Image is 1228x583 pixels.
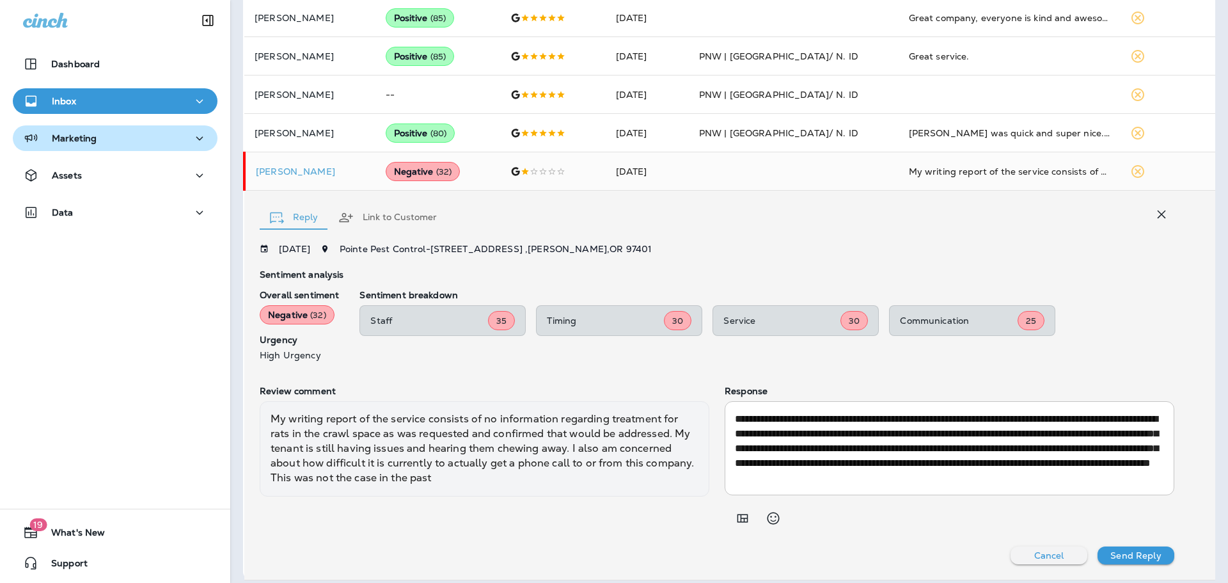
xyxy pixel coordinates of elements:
[909,165,1110,178] div: My writing report of the service consists of no information regarding treatment for rats in the c...
[606,76,689,114] td: [DATE]
[52,133,97,143] p: Marketing
[255,128,365,138] p: [PERSON_NAME]
[1011,547,1087,564] button: Cancel
[260,195,328,241] button: Reply
[386,162,460,181] div: Negative
[606,152,689,191] td: [DATE]
[909,50,1110,63] div: Great service.
[496,315,507,326] span: 35
[430,51,446,62] span: ( 85 )
[328,195,447,241] button: Link to Customer
[13,163,217,188] button: Assets
[52,96,76,106] p: Inbox
[52,207,74,218] p: Data
[375,76,500,114] td: --
[340,243,652,255] span: Pointe Pest Control - [STREET_ADDRESS] , [PERSON_NAME] , OR 97401
[13,88,217,114] button: Inbox
[13,200,217,225] button: Data
[699,51,858,62] span: PNW | [GEOGRAPHIC_DATA]/ N. ID
[909,12,1110,24] div: Great company, everyone is kind and awesome to work with!
[260,335,339,345] p: Urgency
[725,386,1174,396] p: Response
[547,315,664,326] p: Timing
[386,124,455,143] div: Positive
[606,114,689,152] td: [DATE]
[13,125,217,151] button: Marketing
[51,59,100,69] p: Dashboard
[430,13,446,24] span: ( 85 )
[1034,550,1064,561] p: Cancel
[430,128,447,139] span: ( 80 )
[255,90,365,100] p: [PERSON_NAME]
[849,315,860,326] span: 30
[13,520,217,545] button: 19What's New
[38,527,105,543] span: What's New
[255,51,365,61] p: [PERSON_NAME]
[260,305,335,324] div: Negative
[1098,547,1174,564] button: Send Reply
[255,13,365,23] p: [PERSON_NAME]
[436,166,452,177] span: ( 32 )
[260,290,339,300] p: Overall sentiment
[723,315,840,326] p: Service
[606,37,689,76] td: [DATE]
[52,170,82,180] p: Assets
[760,506,786,531] button: Select an emoji
[260,350,339,360] p: High Urgency
[699,127,858,139] span: PNW | [GEOGRAPHIC_DATA]/ N. ID
[386,8,455,28] div: Positive
[900,315,1018,326] p: Communication
[730,506,755,531] button: Add in a premade template
[279,244,310,254] p: [DATE]
[256,166,365,177] p: [PERSON_NAME]
[1110,550,1161,561] p: Send Reply
[370,315,488,326] p: Staff
[29,518,47,531] span: 19
[359,290,1174,300] p: Sentiment breakdown
[260,401,709,496] div: My writing report of the service consists of no information regarding treatment for rats in the c...
[672,315,683,326] span: 30
[699,89,858,100] span: PNW | [GEOGRAPHIC_DATA]/ N. ID
[1026,315,1036,326] span: 25
[256,166,365,177] div: Click to view Customer Drawer
[13,550,217,576] button: Support
[310,310,326,321] span: ( 32 )
[13,51,217,77] button: Dashboard
[190,8,226,33] button: Collapse Sidebar
[260,386,709,396] p: Review comment
[909,127,1110,140] div: Lou was quick and super nice. He had great customer care.
[38,558,88,573] span: Support
[386,47,455,66] div: Positive
[260,269,1174,280] p: Sentiment analysis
